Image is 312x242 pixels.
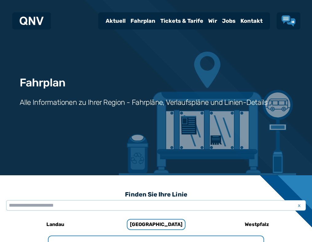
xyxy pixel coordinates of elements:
[14,217,96,232] a: Landau
[20,77,65,89] h1: Fahrplan
[6,188,306,201] h3: Finden Sie Ihre Linie
[220,13,238,29] a: Jobs
[216,217,298,232] a: Westpfalz
[20,15,44,27] a: QNV Logo
[282,15,295,26] a: Lob & Kritik
[128,13,158,29] a: Fahrplan
[103,13,128,29] a: Aktuell
[127,219,185,230] h6: [GEOGRAPHIC_DATA]
[44,220,67,229] h6: Landau
[242,220,271,229] h6: Westpfalz
[20,17,44,25] img: QNV Logo
[20,97,267,107] h3: Alle Informationen zu Ihrer Region - Fahrpläne, Verlaufspläne und Linien-Details
[206,13,220,29] a: Wir
[295,202,303,209] span: x
[158,13,206,29] a: Tickets & Tarife
[115,217,197,232] a: [GEOGRAPHIC_DATA]
[238,13,265,29] a: Kontakt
